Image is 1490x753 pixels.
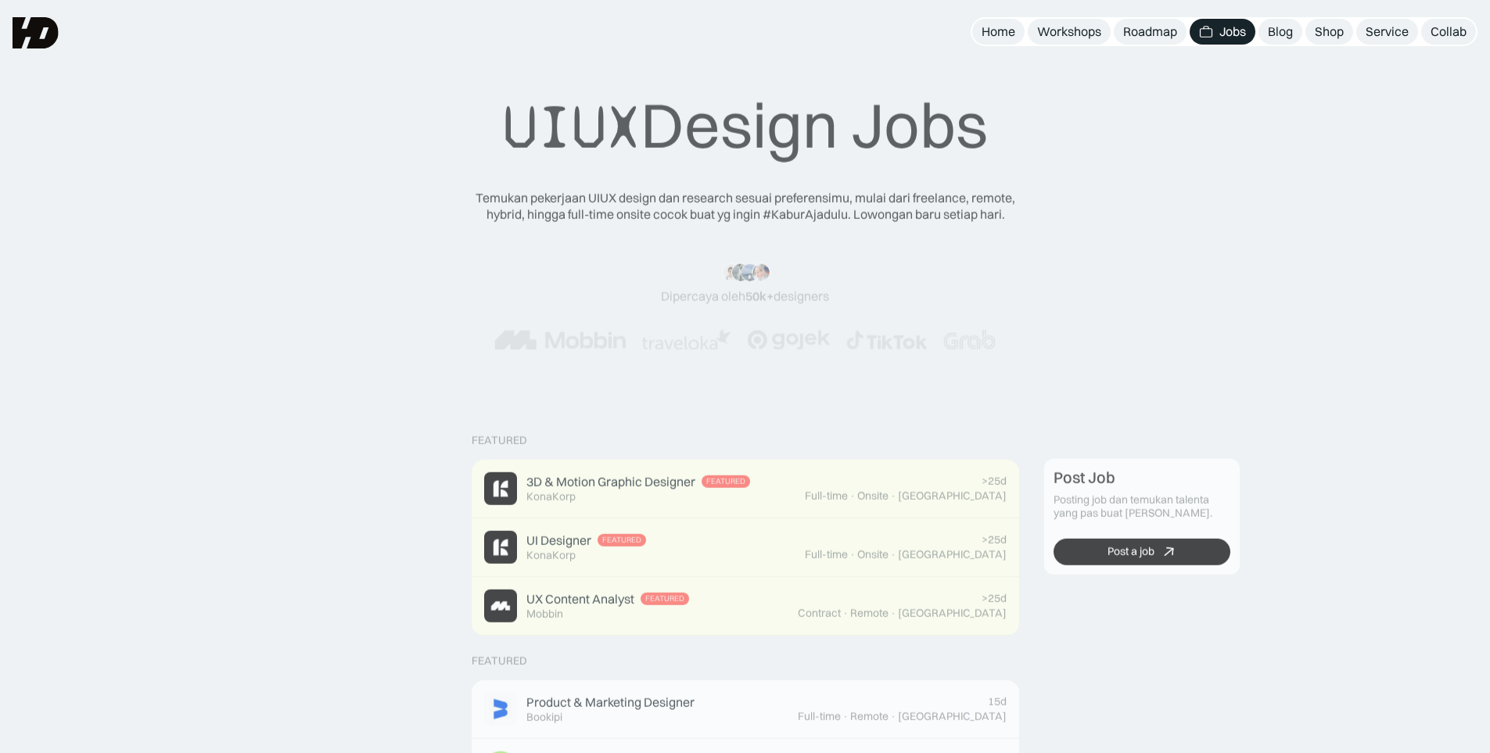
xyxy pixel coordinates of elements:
[1219,23,1246,40] div: Jobs
[503,88,988,165] div: Design Jobs
[472,680,1019,739] a: Job ImageProduct & Marketing DesignerBookipi15dFull-time·Remote·[GEOGRAPHIC_DATA]
[798,607,841,620] div: Contract
[798,710,841,723] div: Full-time
[1315,23,1344,40] div: Shop
[1054,493,1230,520] div: Posting job dan temukan talenta yang pas buat [PERSON_NAME].
[1107,545,1154,558] div: Post a job
[526,694,695,711] div: Product & Marketing Designer
[1421,19,1476,45] a: Collab
[890,710,896,723] div: ·
[526,532,591,549] div: UI Designer
[706,477,745,486] div: Featured
[842,710,849,723] div: ·
[1268,23,1293,40] div: Blog
[661,288,829,304] div: Dipercaya oleh designers
[472,518,1019,577] a: Job ImageUI DesignerFeaturedKonaKorp>25dFull-time·Onsite·[GEOGRAPHIC_DATA]
[526,711,562,724] div: Bookipi
[850,607,889,620] div: Remote
[526,591,634,608] div: UX Content Analyst
[1356,19,1418,45] a: Service
[526,608,563,621] div: Mobbin
[805,489,848,503] div: Full-time
[526,474,695,490] div: 3D & Motion Graphic Designer
[526,549,576,562] div: KonaKorp
[982,475,1007,488] div: >25d
[1037,23,1101,40] div: Workshops
[484,590,517,622] img: Job Image
[503,90,641,165] span: UIUX
[898,548,1007,561] div: [GEOGRAPHIC_DATA]
[982,533,1007,547] div: >25d
[1431,23,1467,40] div: Collab
[1123,23,1177,40] div: Roadmap
[484,693,517,726] img: Job Image
[898,607,1007,620] div: [GEOGRAPHIC_DATA]
[890,548,896,561] div: ·
[857,489,889,503] div: Onsite
[805,548,848,561] div: Full-time
[472,654,527,668] div: Featured
[472,460,1019,518] a: Job Image3D & Motion Graphic DesignerFeaturedKonaKorp>25dFull-time·Onsite·[GEOGRAPHIC_DATA]
[1190,19,1255,45] a: Jobs
[484,472,517,505] img: Job Image
[484,531,517,564] img: Job Image
[472,577,1019,636] a: Job ImageUX Content AnalystFeaturedMobbin>25dContract·Remote·[GEOGRAPHIC_DATA]
[842,607,849,620] div: ·
[849,548,856,561] div: ·
[850,710,889,723] div: Remote
[1054,468,1115,487] div: Post Job
[972,19,1025,45] a: Home
[890,607,896,620] div: ·
[1054,539,1230,565] a: Post a job
[890,489,896,503] div: ·
[526,490,576,504] div: KonaKorp
[472,434,527,447] div: Featured
[1305,19,1353,45] a: Shop
[982,592,1007,605] div: >25d
[1114,19,1187,45] a: Roadmap
[602,536,641,545] div: Featured
[1028,19,1111,45] a: Workshops
[988,695,1007,708] div: 15d
[898,710,1007,723] div: [GEOGRAPHIC_DATA]
[849,489,856,503] div: ·
[898,489,1007,503] div: [GEOGRAPHIC_DATA]
[857,548,889,561] div: Onsite
[1258,19,1302,45] a: Blog
[982,23,1015,40] div: Home
[464,190,1027,223] div: Temukan pekerjaan UIUX design dan research sesuai preferensimu, mulai dari freelance, remote, hyb...
[745,288,774,303] span: 50k+
[1366,23,1409,40] div: Service
[645,594,684,604] div: Featured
